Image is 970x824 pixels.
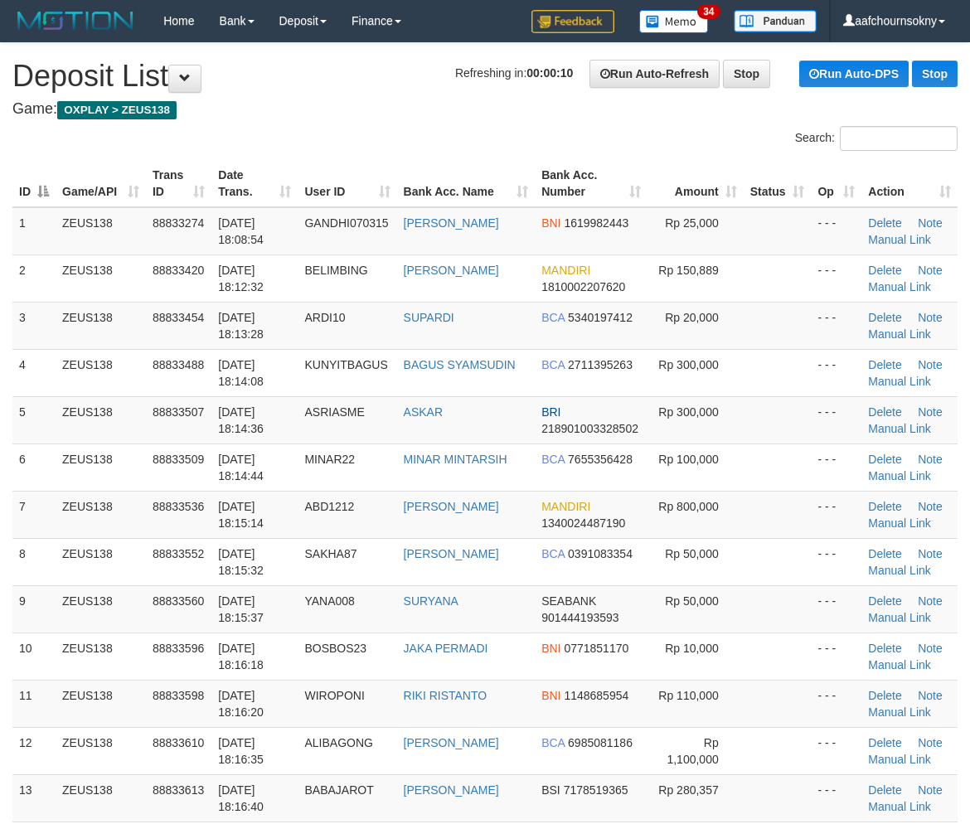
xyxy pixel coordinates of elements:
td: - - - [811,349,861,396]
span: BSI [541,783,560,797]
a: Run Auto-DPS [799,61,909,87]
td: 1 [12,207,56,255]
span: Copy 0391083354 to clipboard [568,547,633,560]
td: - - - [811,774,861,822]
a: Manual Link [868,469,931,482]
a: [PERSON_NAME] [404,216,499,230]
span: [DATE] 18:16:20 [218,689,264,719]
span: ABD1212 [304,500,354,513]
a: Note [918,547,943,560]
h4: Game: [12,101,958,118]
span: Copy 7655356428 to clipboard [568,453,633,466]
span: 88833560 [153,594,204,608]
span: 88833274 [153,216,204,230]
span: Copy 6985081186 to clipboard [568,736,633,749]
th: Game/API: activate to sort column ascending [56,160,146,207]
span: [DATE] 18:12:32 [218,264,264,293]
a: Note [918,216,943,230]
span: [DATE] 18:14:44 [218,453,264,482]
span: Rp 50,000 [665,594,719,608]
a: ASKAR [404,405,443,419]
th: Bank Acc. Name: activate to sort column ascending [397,160,536,207]
a: Stop [723,60,770,88]
span: Copy 901444193593 to clipboard [541,611,618,624]
span: Rp 280,357 [658,783,718,797]
a: Delete [868,264,901,277]
td: ZEUS138 [56,396,146,444]
span: BNI [541,689,560,702]
span: Rp 800,000 [658,500,718,513]
span: SAKHA87 [304,547,356,560]
span: BCA [541,453,565,466]
span: GANDHI070315 [304,216,388,230]
th: Amount: activate to sort column ascending [647,160,743,207]
td: 6 [12,444,56,491]
td: ZEUS138 [56,538,146,585]
th: Bank Acc. Number: activate to sort column ascending [535,160,647,207]
a: Note [918,358,943,371]
a: Note [918,689,943,702]
a: Delete [868,689,901,702]
span: [DATE] 18:16:18 [218,642,264,671]
span: OXPLAY > ZEUS138 [57,101,177,119]
span: [DATE] 18:13:28 [218,311,264,341]
a: Manual Link [868,705,931,719]
a: Manual Link [868,280,931,293]
a: Note [918,594,943,608]
td: ZEUS138 [56,302,146,349]
td: - - - [811,538,861,585]
td: ZEUS138 [56,680,146,727]
a: Manual Link [868,516,931,530]
span: Copy 1340024487190 to clipboard [541,516,625,530]
a: Manual Link [868,327,931,341]
td: ZEUS138 [56,585,146,633]
a: Delete [868,216,901,230]
td: - - - [811,396,861,444]
span: 88833507 [153,405,204,419]
td: ZEUS138 [56,207,146,255]
a: Note [918,453,943,466]
a: Delete [868,547,901,560]
span: Copy 2711395263 to clipboard [568,358,633,371]
th: User ID: activate to sort column ascending [298,160,396,207]
span: 88833610 [153,736,204,749]
label: Search: [795,126,958,151]
a: [PERSON_NAME] [404,736,499,749]
th: Action: activate to sort column ascending [861,160,958,207]
span: Rp 300,000 [658,405,718,419]
a: JAKA PERMADI [404,642,488,655]
a: Delete [868,405,901,419]
td: 5 [12,396,56,444]
span: BCA [541,547,565,560]
span: Rp 10,000 [665,642,719,655]
span: 88833598 [153,689,204,702]
a: [PERSON_NAME] [404,783,499,797]
span: ARDI10 [304,311,345,324]
span: Copy 218901003328502 to clipboard [541,422,638,435]
span: 88833420 [153,264,204,277]
span: 88833596 [153,642,204,655]
span: [DATE] 18:15:37 [218,594,264,624]
a: Delete [868,783,901,797]
a: Note [918,783,943,797]
span: Rp 150,889 [658,264,718,277]
a: SURYANA [404,594,458,608]
th: Trans ID: activate to sort column ascending [146,160,211,207]
td: 2 [12,254,56,302]
a: Delete [868,453,901,466]
h1: Deposit List [12,60,958,93]
span: MANDIRI [541,264,590,277]
a: Delete [868,736,901,749]
td: 8 [12,538,56,585]
td: - - - [811,680,861,727]
span: BRI [541,405,560,419]
span: ASRIASME [304,405,364,419]
span: [DATE] 18:16:40 [218,783,264,813]
a: Manual Link [868,611,931,624]
td: - - - [811,207,861,255]
td: 9 [12,585,56,633]
span: BCA [541,358,565,371]
span: Copy 5340197412 to clipboard [568,311,633,324]
span: [DATE] 18:14:08 [218,358,264,388]
span: 88833613 [153,783,204,797]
